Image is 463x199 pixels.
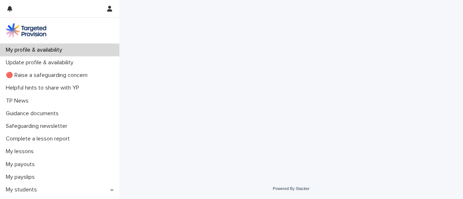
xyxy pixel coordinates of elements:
[273,186,309,191] a: Powered By Stacker
[3,59,79,66] p: Update profile & availability
[3,174,41,181] p: My payslips
[3,161,41,168] p: My payouts
[3,47,68,53] p: My profile & availability
[6,23,46,38] img: M5nRWzHhSzIhMunXDL62
[3,72,93,79] p: 🔴 Raise a safeguarding concern
[3,148,39,155] p: My lessons
[3,123,73,130] p: Safeguarding newsletter
[3,110,64,117] p: Guidance documents
[3,98,34,104] p: TP News
[3,85,85,91] p: Helpful hints to share with YP
[3,186,43,193] p: My students
[3,135,76,142] p: Complete a lesson report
